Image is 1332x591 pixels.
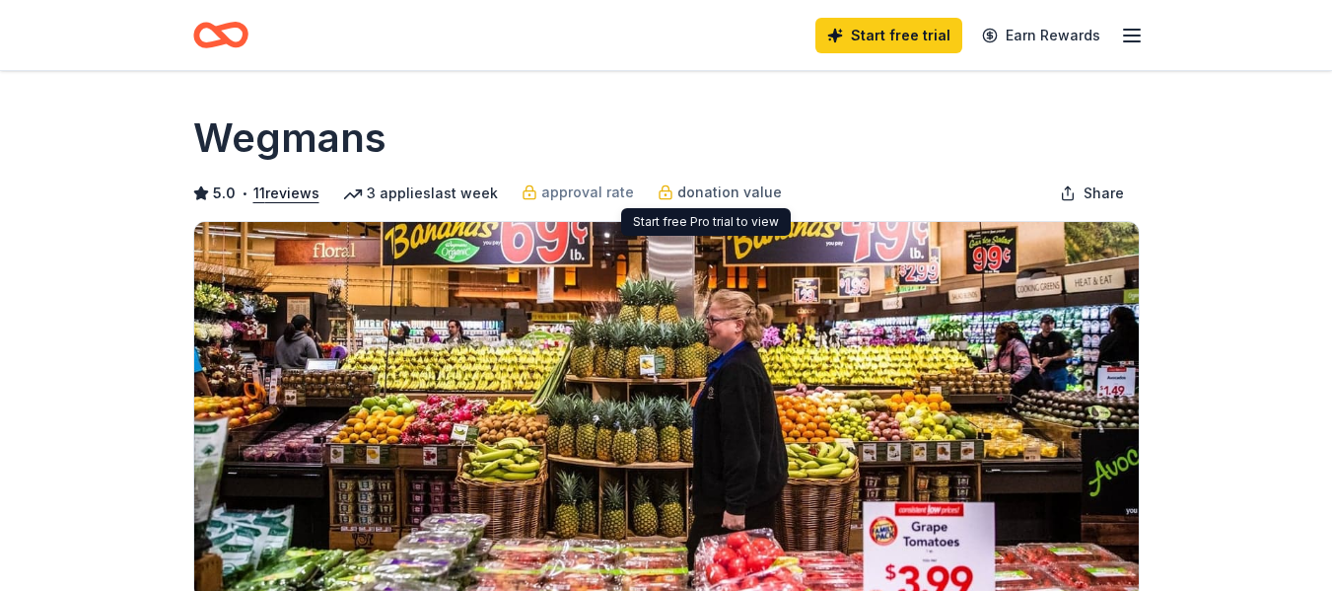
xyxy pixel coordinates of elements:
[541,181,634,204] span: approval rate
[193,12,248,58] a: Home
[677,181,782,204] span: donation value
[621,208,791,236] div: Start free Pro trial to view
[343,182,498,205] div: 3 applies last week
[658,181,782,204] a: donation value
[522,181,634,204] a: approval rate
[241,185,247,201] span: •
[1084,182,1124,205] span: Share
[213,182,236,205] span: 5.0
[970,18,1112,53] a: Earn Rewards
[193,111,386,166] h1: Wegmans
[815,18,962,53] a: Start free trial
[1044,174,1140,213] button: Share
[253,182,319,205] button: 11reviews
